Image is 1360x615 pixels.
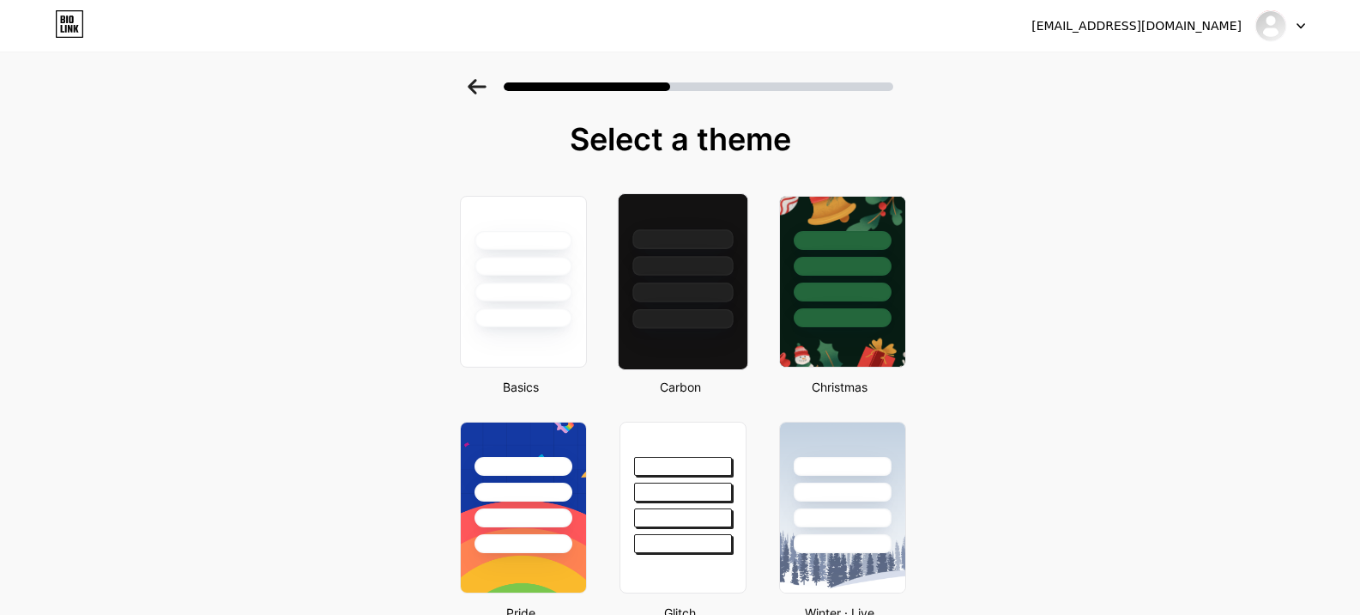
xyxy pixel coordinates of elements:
div: [EMAIL_ADDRESS][DOMAIN_NAME] [1031,17,1242,35]
div: Basics [455,378,587,396]
div: Christmas [774,378,906,396]
div: Carbon [614,378,746,396]
img: Emma [1254,9,1287,42]
div: Select a theme [453,122,908,156]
